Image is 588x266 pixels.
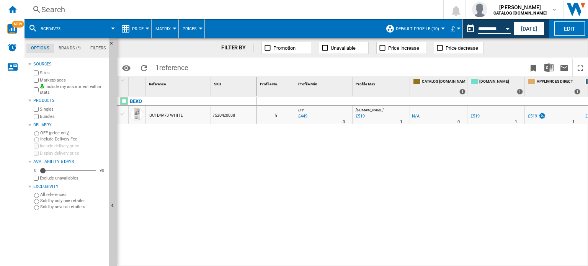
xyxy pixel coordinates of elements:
[119,61,134,75] button: Options
[40,114,106,119] label: Bundles
[28,19,113,38] div: bcfd4v73
[261,42,311,54] button: Promotion
[33,122,106,128] div: Delivery
[40,77,106,83] label: Marketplaces
[34,205,39,210] input: Sold by several retailers
[33,184,106,190] div: Exclusivity
[136,59,152,77] button: Reload
[544,63,554,72] img: excel-24x24.png
[86,44,111,53] md-tab-item: Filters
[8,43,17,52] img: alerts-logo.svg
[12,21,24,28] span: NEW
[155,26,171,31] span: Matrix
[7,24,17,34] img: wise-card.svg
[479,79,523,85] span: [DOMAIN_NAME]
[149,107,183,124] div: BCFD4V73 WHITE
[40,204,106,210] label: Sold by several retailers
[388,45,419,51] span: Price increase
[514,21,544,36] button: [DATE]
[40,70,106,76] label: Sites
[396,19,443,38] button: Default profile (10)
[463,21,478,36] button: md-calendar
[356,108,384,112] span: [DOMAIN_NAME]
[147,77,211,89] div: Reference Sort None
[32,168,38,173] div: 0
[493,11,547,16] b: CATALOG [DOMAIN_NAME]
[212,77,256,89] div: SKU Sort None
[40,84,44,88] img: mysite-bg-18x18.png
[159,64,188,72] span: reference
[412,113,420,120] div: N/A
[343,118,345,126] div: Delivery Time : 0 day
[40,150,106,156] label: Display delivery price
[376,42,426,54] button: Price increase
[515,118,517,126] div: Delivery Time : 1 day
[526,59,541,77] button: Bookmark this report
[400,118,402,126] div: Delivery Time : 1 day
[34,193,39,198] input: All references
[121,19,147,38] div: Price
[258,77,295,89] div: Profile No. Sort None
[469,113,480,120] div: £519
[446,45,478,51] span: Price decrease
[130,77,145,89] div: Sort None
[211,106,256,124] div: 7520420038
[34,131,39,136] input: OFF (price only)
[354,77,410,89] div: Profile Max Sort None
[54,44,86,53] md-tab-item: Brands (*)
[34,107,39,112] input: Singles
[557,59,572,77] button: Send this report by email
[537,79,580,85] span: APPLIANCES DIRECT
[152,59,192,75] span: 1
[434,42,483,54] button: Price decrease
[469,77,524,96] div: [DOMAIN_NAME] 1 offers sold by AO.COM
[155,19,175,38] button: Matrix
[422,79,465,85] span: CATALOG [DOMAIN_NAME]
[40,136,106,142] label: Include Delivery Fee
[41,19,68,38] button: bcfd4v73
[541,59,557,77] button: Download in Excel
[573,59,588,77] button: Maximize
[260,82,278,86] span: Profile No.
[451,19,459,38] button: £
[214,82,221,86] span: SKU
[40,106,106,112] label: Singles
[183,26,197,31] span: Prices
[297,77,352,89] div: Sort None
[132,26,144,31] span: Price
[34,144,39,149] input: Include delivery price
[33,159,106,165] div: Availability 5 Days
[572,118,575,126] div: Delivery Time : 1 day
[297,77,352,89] div: Profile Min Sort None
[40,130,106,136] label: OFF (price only)
[493,3,547,11] span: [PERSON_NAME]
[538,113,546,119] img: promotionV3.png
[33,98,106,104] div: Products
[34,85,39,95] input: Include my assortment within stats
[554,21,585,36] button: Edit
[472,2,487,17] img: profile.jpg
[33,61,106,67] div: Sources
[41,4,423,15] div: Search
[40,143,106,149] label: Include delivery price
[40,167,96,175] md-slider: Availability
[396,26,439,31] span: Default profile (10)
[385,19,443,38] div: Default profile (10)
[132,19,147,38] button: Price
[109,38,118,52] button: Hide
[34,70,39,75] input: Sites
[574,89,580,95] div: 1 offers sold by APPLIANCES DIRECT
[221,44,254,52] div: FILTER BY
[40,192,106,197] label: All references
[258,77,295,89] div: Sort None
[447,19,463,38] md-menu: Currency
[183,19,201,38] button: Prices
[273,45,296,51] span: Promotion
[212,77,256,89] div: Sort None
[149,82,166,86] span: Reference
[26,44,54,53] md-tab-item: Options
[354,77,410,89] div: Sort None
